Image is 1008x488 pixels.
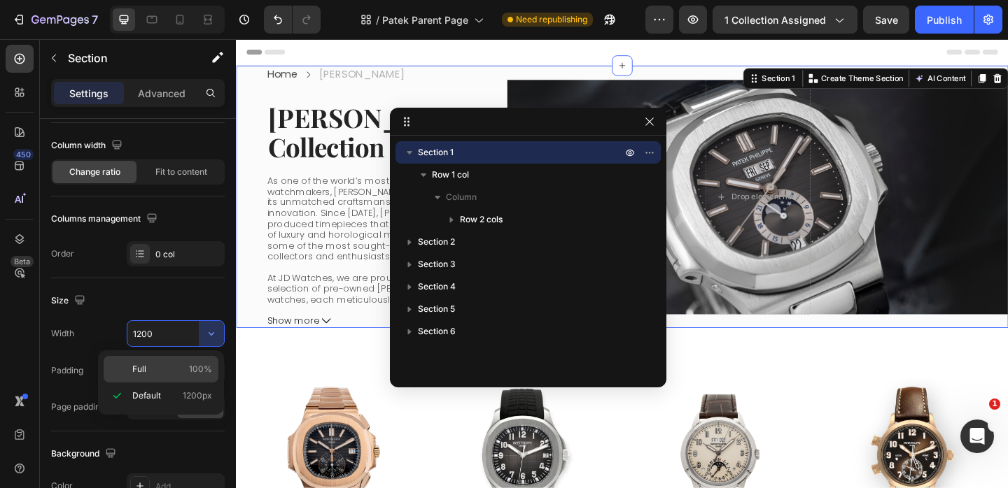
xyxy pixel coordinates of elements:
[92,11,98,28] p: 7
[446,190,477,204] span: Column
[6,6,104,34] button: 7
[724,13,826,27] span: 1 collection assigned
[382,13,468,27] span: Patek Parent Page
[989,399,1000,410] span: 1
[69,166,120,178] span: Change ratio
[155,248,221,261] div: 0 col
[863,6,909,34] button: Save
[51,445,119,464] div: Background
[51,247,74,260] div: Order
[132,389,161,402] span: Default
[735,34,797,51] button: AI Content
[418,235,455,249] span: Section 2
[915,6,974,34] button: Publish
[432,168,469,182] span: Row 1 col
[460,213,503,227] span: Row 2 cols
[418,257,456,271] span: Section 3
[376,13,379,27] span: /
[13,149,34,160] div: 450
[155,166,207,178] span: Fit to content
[34,98,272,137] h2: Collection
[138,86,185,101] p: Advanced
[636,36,726,49] p: Create Theme Section
[183,389,212,402] span: 1200px
[132,363,146,375] span: Full
[51,364,83,377] div: Padding
[34,300,272,312] button: Show more
[34,29,66,49] span: Home
[34,147,269,396] p: As one of the world’s most prestigious watchmakers, [PERSON_NAME] is renowned for its unmatched c...
[68,50,183,66] p: Section
[34,66,272,105] h1: [PERSON_NAME]
[539,166,613,177] div: Drop element here
[69,86,108,101] p: Settings
[51,327,74,340] div: Width
[90,29,183,49] span: [PERSON_NAME]
[264,6,321,34] div: Undo/Redo
[10,256,34,267] div: Beta
[34,300,90,312] span: Show more
[516,13,587,26] span: Need republishing
[569,36,610,49] div: Section 1
[960,419,994,453] iframe: Intercom live chat
[189,363,212,375] span: 100%
[875,14,898,26] span: Save
[418,280,456,294] span: Section 4
[51,210,160,229] div: Columns management
[127,321,224,346] input: Auto
[418,145,454,159] span: Section 1
[51,292,88,310] div: Size
[418,302,455,316] span: Section 5
[927,13,962,27] div: Publish
[34,29,183,49] nav: breadcrumb
[51,136,125,155] div: Column width
[51,401,119,413] div: Page padding
[713,6,857,34] button: 1 collection assigned
[418,324,456,338] span: Section 6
